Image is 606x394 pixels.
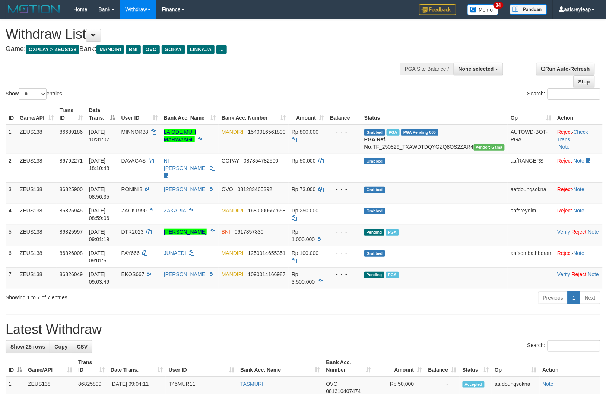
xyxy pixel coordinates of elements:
[121,208,147,214] span: ZACK1990
[6,225,17,246] td: 5
[361,125,508,154] td: TF_250829_TXAWDTDQYGZQ8OS2ZAR4
[96,45,124,54] span: MANDIRI
[508,182,554,204] td: aafdoungsokna
[164,229,207,235] a: [PERSON_NAME]
[164,271,207,277] a: [PERSON_NAME]
[6,291,247,301] div: Showing 1 to 7 of 7 entries
[89,229,110,242] span: [DATE] 09:01:19
[554,104,603,125] th: Action
[17,104,57,125] th: Game/API: activate to sort column ascending
[292,129,318,135] span: Rp 800.000
[554,125,603,154] td: · ·
[538,291,568,304] a: Previous
[460,356,492,377] th: Status: activate to sort column ascending
[118,104,161,125] th: User ID: activate to sort column ascending
[463,381,485,388] span: Accepted
[425,356,460,377] th: Balance: activate to sort column ascending
[508,204,554,225] td: aafsreynim
[164,208,186,214] a: ZAKARIA
[289,104,327,125] th: Amount: activate to sort column ascending
[557,129,588,142] a: Check Trans
[330,249,358,257] div: - - -
[121,186,143,192] span: RONINI8
[292,208,318,214] span: Rp 250.000
[557,229,570,235] a: Verify
[330,207,358,214] div: - - -
[574,75,595,88] a: Stop
[6,88,62,100] label: Show entries
[540,356,600,377] th: Action
[6,4,62,15] img: MOTION_logo.png
[554,225,603,246] td: · ·
[536,63,595,75] a: Run Auto-Refresh
[6,356,25,377] th: ID: activate to sort column descending
[508,154,554,182] td: aafRANGERS
[50,340,72,353] a: Copy
[548,340,600,352] input: Search:
[164,250,186,256] a: JUNAEDI
[527,88,600,100] label: Search:
[330,271,358,278] div: - - -
[235,229,264,235] span: Copy 0617857830 to clipboard
[17,267,57,289] td: ZEUS138
[77,344,88,350] span: CSV
[17,125,57,154] td: ZEUS138
[419,4,456,15] img: Feedback.jpg
[89,186,110,200] span: [DATE] 08:56:35
[121,250,140,256] span: PAY666
[89,158,110,171] span: [DATE] 18:10:48
[387,129,400,136] span: Marked by aafkaynarin
[292,271,315,285] span: Rp 3.500.000
[54,344,67,350] span: Copy
[510,4,547,15] img: panduan.png
[75,356,108,377] th: Trans ID: activate to sort column ascending
[557,158,572,164] a: Reject
[508,104,554,125] th: Op: activate to sort column ascending
[6,104,17,125] th: ID
[164,129,196,142] a: LA ODE MUH MARWAAGU
[126,45,140,54] span: BNI
[6,182,17,204] td: 3
[222,129,244,135] span: MANDIRI
[26,45,79,54] span: OXPLAY > ZEUS138
[86,104,118,125] th: Date Trans.: activate to sort column descending
[572,271,587,277] a: Reject
[244,158,278,164] span: Copy 087854782500 to clipboard
[574,186,585,192] a: Note
[386,229,399,236] span: Marked by aafsreyleap
[554,154,603,182] td: ·
[60,158,83,164] span: 86792271
[216,45,226,54] span: ...
[557,250,572,256] a: Reject
[219,104,289,125] th: Bank Acc. Number: activate to sort column ascending
[164,186,207,192] a: [PERSON_NAME]
[574,250,585,256] a: Note
[574,208,585,214] a: Note
[364,129,385,136] span: Grabbed
[364,250,385,257] span: Grabbed
[6,204,17,225] td: 4
[327,104,361,125] th: Balance
[143,45,160,54] span: OVO
[323,356,374,377] th: Bank Acc. Number: activate to sort column ascending
[557,186,572,192] a: Reject
[60,271,83,277] span: 86826049
[248,271,286,277] span: Copy 1090014166987 to clipboard
[554,204,603,225] td: ·
[292,186,316,192] span: Rp 73.000
[330,128,358,136] div: - - -
[292,229,315,242] span: Rp 1.000.000
[364,208,385,214] span: Grabbed
[89,208,110,221] span: [DATE] 08:59:06
[248,208,286,214] span: Copy 1680000662658 to clipboard
[17,154,57,182] td: ZEUS138
[6,154,17,182] td: 2
[162,45,185,54] span: GOPAY
[292,250,318,256] span: Rp 100.000
[60,129,83,135] span: 86689186
[187,45,215,54] span: LINKAJA
[72,340,92,353] a: CSV
[364,187,385,193] span: Grabbed
[508,246,554,267] td: aafsombathboran
[222,250,244,256] span: MANDIRI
